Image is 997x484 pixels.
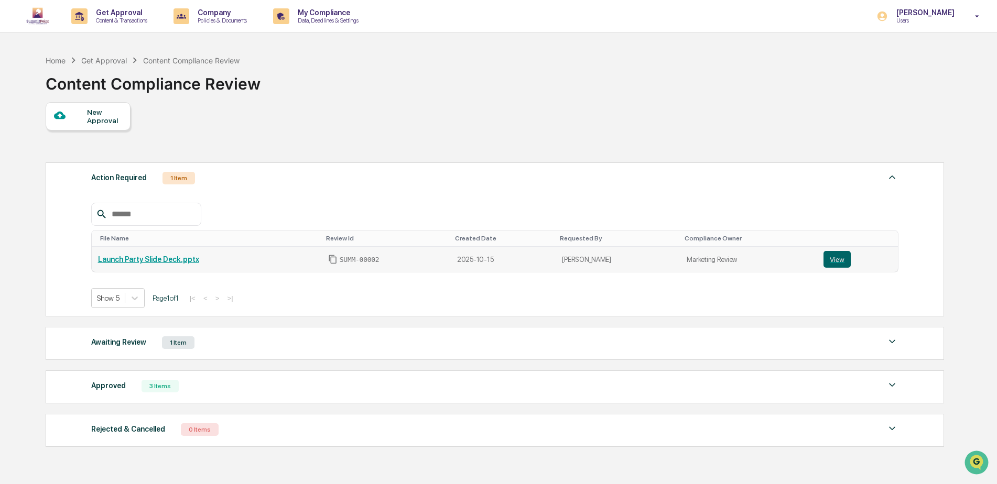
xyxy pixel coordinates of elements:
a: 🗄️Attestations [72,128,134,147]
td: 2025-10-15 [451,247,556,272]
div: Toggle SortBy [560,235,676,242]
p: [PERSON_NAME] [888,8,960,17]
div: We're available if you need us! [36,91,133,99]
div: Action Required [91,171,147,184]
img: caret [886,335,898,348]
span: Page 1 of 1 [153,294,179,302]
div: Toggle SortBy [826,235,894,242]
div: Toggle SortBy [455,235,551,242]
p: Company [189,8,252,17]
div: Home [46,56,66,65]
td: Marketing Review [680,247,817,272]
div: 3 Items [142,380,179,392]
div: Awaiting Review [91,335,146,349]
button: > [212,294,223,303]
a: 🖐️Preclearance [6,128,72,147]
iframe: Open customer support [963,449,992,478]
p: How can we help? [10,22,191,39]
a: 🔎Data Lookup [6,148,70,167]
div: Approved [91,379,126,392]
p: Policies & Documents [189,17,252,24]
p: My Compliance [289,8,364,17]
span: Pylon [104,178,127,185]
a: Launch Party Slide Deck.pptx [98,255,199,263]
div: Content Compliance Review [143,56,240,65]
p: Data, Deadlines & Settings [289,17,364,24]
div: Toggle SortBy [326,235,447,242]
div: Content Compliance Review [46,66,261,93]
div: 🔎 [10,153,19,161]
td: [PERSON_NAME] [556,247,680,272]
div: 1 Item [162,336,194,349]
img: caret [886,171,898,183]
img: caret [886,422,898,435]
button: View [823,251,851,268]
button: >| [224,294,236,303]
div: Rejected & Cancelled [91,422,165,436]
p: Users [888,17,960,24]
img: 1746055101610-c473b297-6a78-478c-a979-82029cc54cd1 [10,80,29,99]
div: 🗄️ [76,133,84,141]
a: Powered byPylon [74,177,127,185]
span: Data Lookup [21,152,66,162]
div: 🖐️ [10,133,19,141]
div: Toggle SortBy [685,235,813,242]
div: Toggle SortBy [100,235,318,242]
div: Start new chat [36,80,172,91]
img: caret [886,379,898,391]
span: Copy Id [328,255,338,264]
button: |< [187,294,199,303]
div: 1 Item [162,172,195,184]
div: 0 Items [181,423,219,436]
button: Start new chat [178,83,191,96]
div: New Approval [87,108,122,125]
p: Content & Transactions [88,17,153,24]
span: Attestations [86,132,130,142]
p: Get Approval [88,8,153,17]
span: Preclearance [21,132,68,142]
a: View [823,251,892,268]
span: SUMM-00002 [340,256,380,264]
img: logo [25,6,50,27]
button: < [200,294,211,303]
div: Get Approval [81,56,127,65]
